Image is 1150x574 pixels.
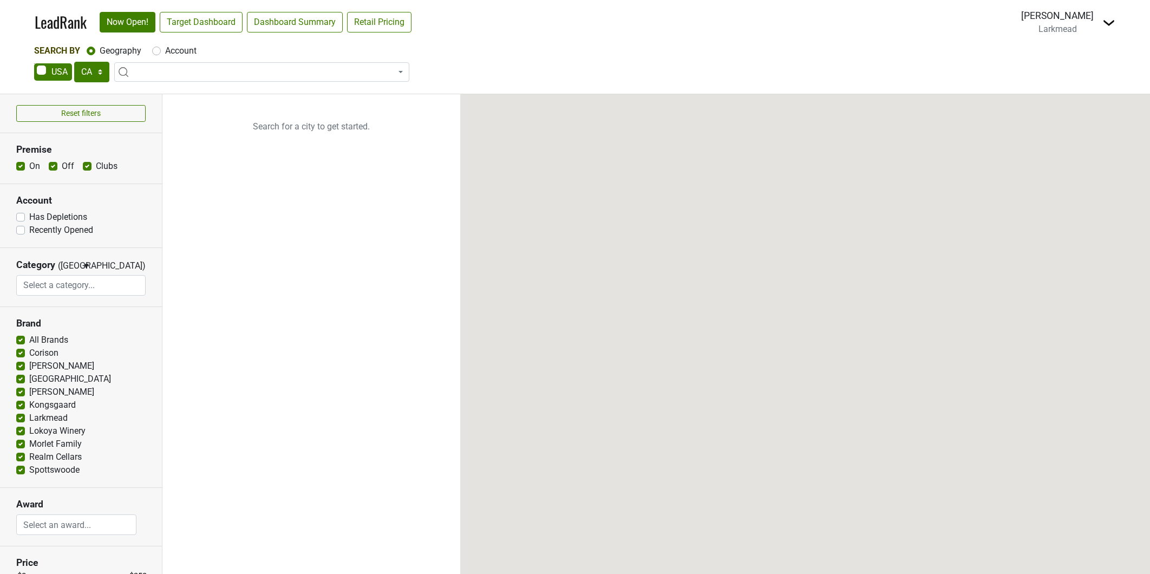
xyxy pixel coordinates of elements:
[29,160,40,173] label: On
[29,399,76,412] label: Kongsgaard
[35,11,87,34] a: LeadRank
[347,12,411,32] a: Retail Pricing
[160,12,243,32] a: Target Dashboard
[16,499,146,510] h3: Award
[29,438,82,451] label: Morlet Family
[82,261,90,271] span: ▼
[16,195,146,206] h3: Account
[162,94,460,159] p: Search for a city to get started.
[29,224,93,237] label: Recently Opened
[29,373,111,386] label: [GEOGRAPHIC_DATA]
[1021,9,1094,23] div: [PERSON_NAME]
[16,557,146,569] h3: Price
[17,275,145,296] input: Select a category...
[29,360,94,373] label: [PERSON_NAME]
[100,12,155,32] a: Now Open!
[96,160,117,173] label: Clubs
[16,259,55,271] h3: Category
[1038,24,1077,34] span: Larkmead
[16,144,146,155] h3: Premise
[29,425,86,438] label: Lokoya Winery
[16,105,146,122] button: Reset filters
[29,211,87,224] label: Has Depletions
[29,386,94,399] label: [PERSON_NAME]
[29,451,82,464] label: Realm Cellars
[247,12,343,32] a: Dashboard Summary
[1102,16,1115,29] img: Dropdown Menu
[62,160,74,173] label: Off
[17,514,136,535] input: Select an award...
[58,259,80,275] span: ([GEOGRAPHIC_DATA])
[16,318,146,329] h3: Brand
[165,44,197,57] label: Account
[29,412,68,425] label: Larkmead
[29,347,58,360] label: Corison
[34,45,80,56] span: Search By
[29,334,68,347] label: All Brands
[100,44,141,57] label: Geography
[29,464,80,477] label: Spottswoode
